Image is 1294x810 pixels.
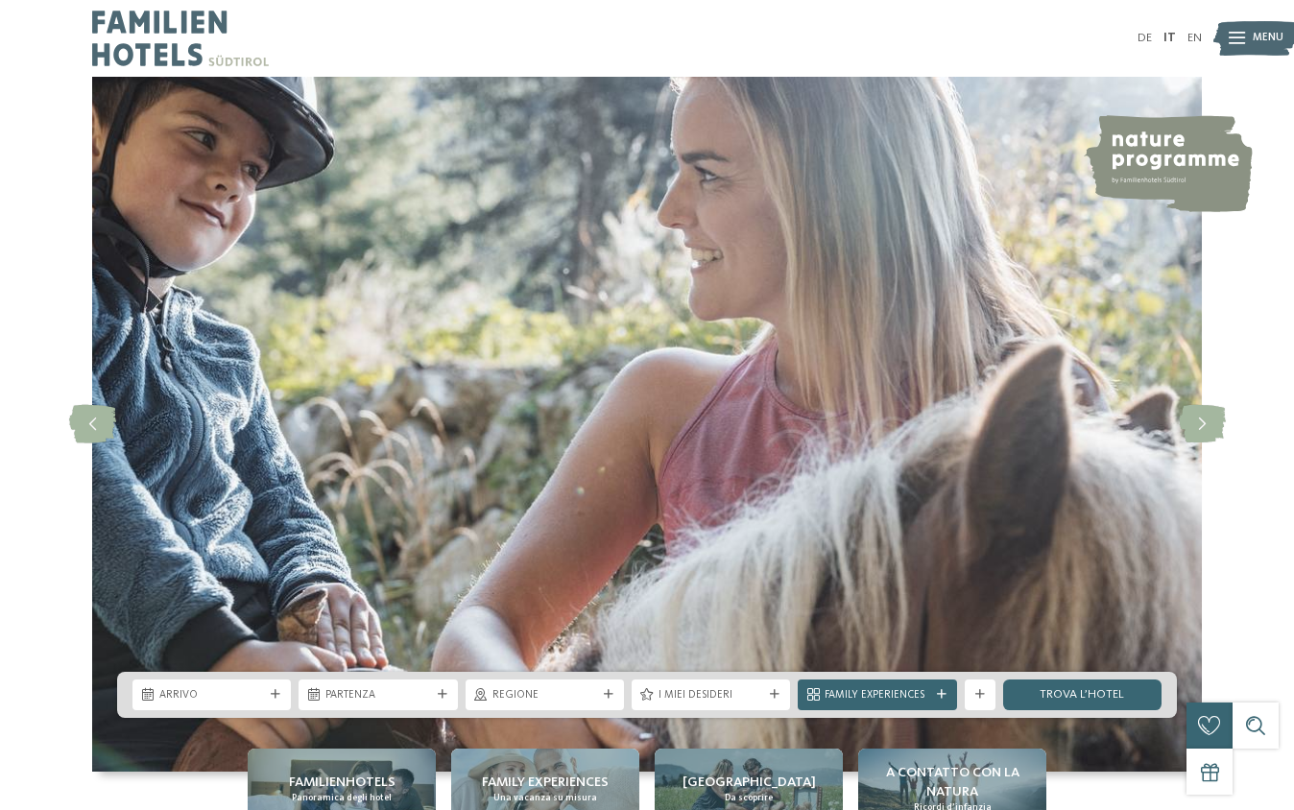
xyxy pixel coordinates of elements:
span: Menu [1253,31,1283,46]
a: DE [1138,32,1152,44]
a: trova l’hotel [1003,679,1162,710]
span: A contatto con la natura [866,763,1039,801]
span: Family experiences [482,773,609,792]
span: Una vacanza su misura [493,792,597,804]
span: I miei desideri [659,688,763,703]
a: IT [1163,32,1176,44]
a: EN [1187,32,1202,44]
span: Familienhotels [289,773,395,792]
img: nature programme by Familienhotels Südtirol [1084,115,1253,212]
span: Arrivo [159,688,264,703]
span: Family Experiences [825,688,929,703]
img: Family hotel Alto Adige: the happy family places! [92,77,1202,772]
span: Panoramica degli hotel [292,792,392,804]
span: Regione [492,688,597,703]
span: Partenza [325,688,430,703]
span: Da scoprire [725,792,773,804]
span: [GEOGRAPHIC_DATA] [683,773,816,792]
